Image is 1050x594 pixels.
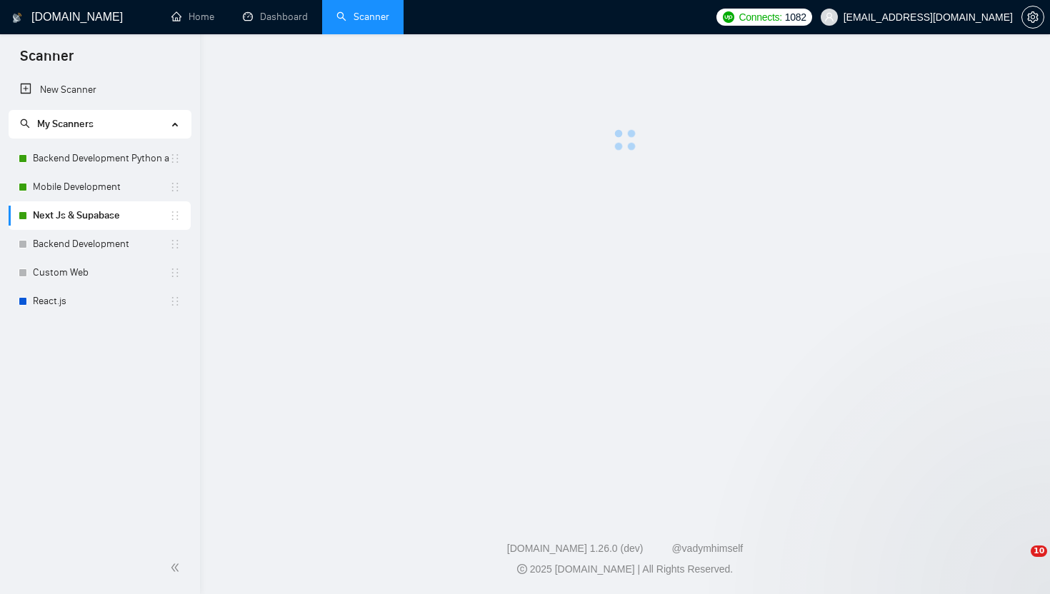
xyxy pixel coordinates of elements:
a: searchScanner [336,11,389,23]
span: copyright [517,564,527,574]
button: setting [1021,6,1044,29]
a: Next Js & Supabase [33,201,169,230]
span: double-left [170,560,184,575]
span: setting [1022,11,1044,23]
span: holder [169,181,181,193]
span: My Scanners [20,118,94,130]
span: holder [169,238,181,250]
a: React.js [33,287,169,316]
a: [DOMAIN_NAME] 1.26.0 (dev) [507,543,644,554]
a: @vadymhimself [671,543,743,554]
span: My Scanners [37,118,94,130]
span: Scanner [9,46,85,76]
a: setting [1021,11,1044,23]
li: Custom Web [9,258,191,287]
a: dashboardDashboard [243,11,308,23]
span: search [20,119,30,129]
span: holder [169,210,181,221]
a: New Scanner [20,76,179,104]
a: Backend Development Python and Go [33,144,169,173]
span: Connects: [739,9,781,25]
li: React.js [9,287,191,316]
img: logo [12,6,22,29]
span: holder [169,153,181,164]
li: Next Js & Supabase [9,201,191,230]
span: 10 [1031,545,1047,557]
a: Custom Web [33,258,169,287]
a: Backend Development [33,230,169,258]
li: Backend Development Python and Go [9,144,191,173]
img: upwork-logo.png [723,11,734,23]
div: 2025 [DOMAIN_NAME] | All Rights Reserved. [211,562,1039,577]
span: 1082 [785,9,806,25]
iframe: Intercom live chat [1001,545,1036,580]
span: holder [169,267,181,278]
li: Backend Development [9,230,191,258]
a: Mobile Development [33,173,169,201]
li: Mobile Development [9,173,191,201]
span: user [824,12,834,22]
a: homeHome [171,11,214,23]
span: holder [169,296,181,307]
li: New Scanner [9,76,191,104]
